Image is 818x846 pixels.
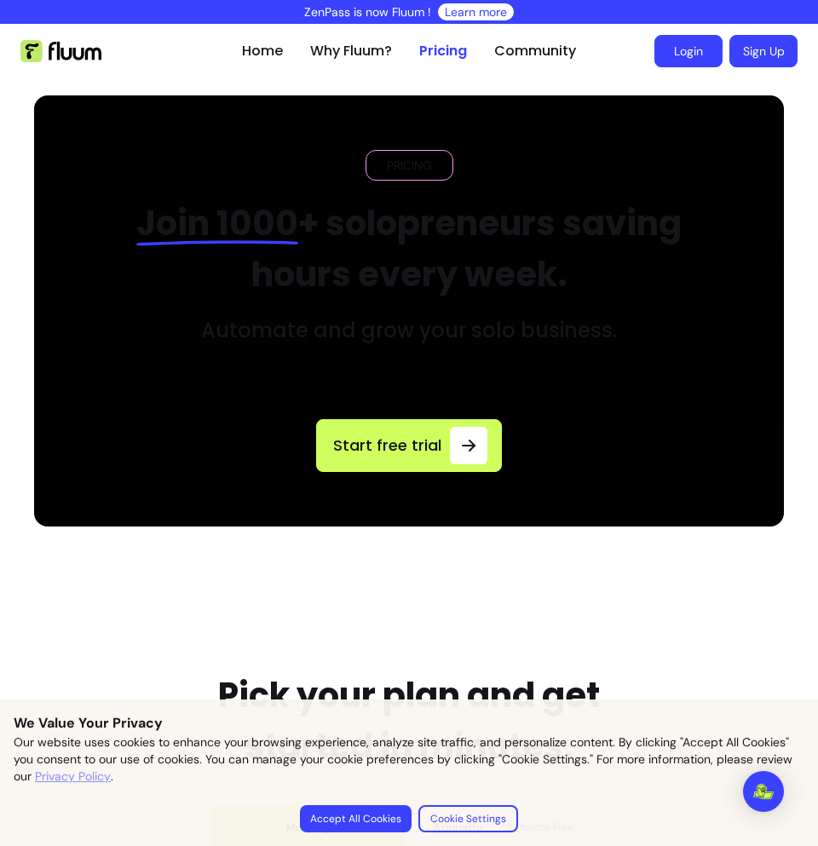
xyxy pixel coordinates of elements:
p: We Value Your Privacy [14,713,804,734]
p: Our website uses cookies to enhance your browsing experience, analyze site traffic, and personali... [14,734,804,785]
a: Sign Up [729,35,798,67]
a: Home [242,41,283,61]
span: Join 1000 [136,199,298,247]
button: Cookie Settings [418,805,518,832]
a: Community [494,41,576,61]
a: Privacy Policy [35,768,111,785]
a: Pricing [419,41,467,61]
h2: Pick your plan and get started in minutes. [170,670,648,772]
a: Login [654,35,723,67]
span: Start free trial [331,434,443,458]
h2: + solopreneurs saving hours every week. [121,198,698,300]
a: Learn more [445,3,507,20]
h3: Automate and grow your solo business. [201,317,617,344]
p: ZenPass is now Fluum ! [304,3,431,20]
img: Fluum Logo [20,40,101,62]
a: Why Fluum? [310,41,392,61]
button: Accept All Cookies [300,805,412,832]
div: Open Intercom Messenger [743,771,784,812]
a: Start free trial [316,419,502,472]
span: PRICING [380,157,439,174]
